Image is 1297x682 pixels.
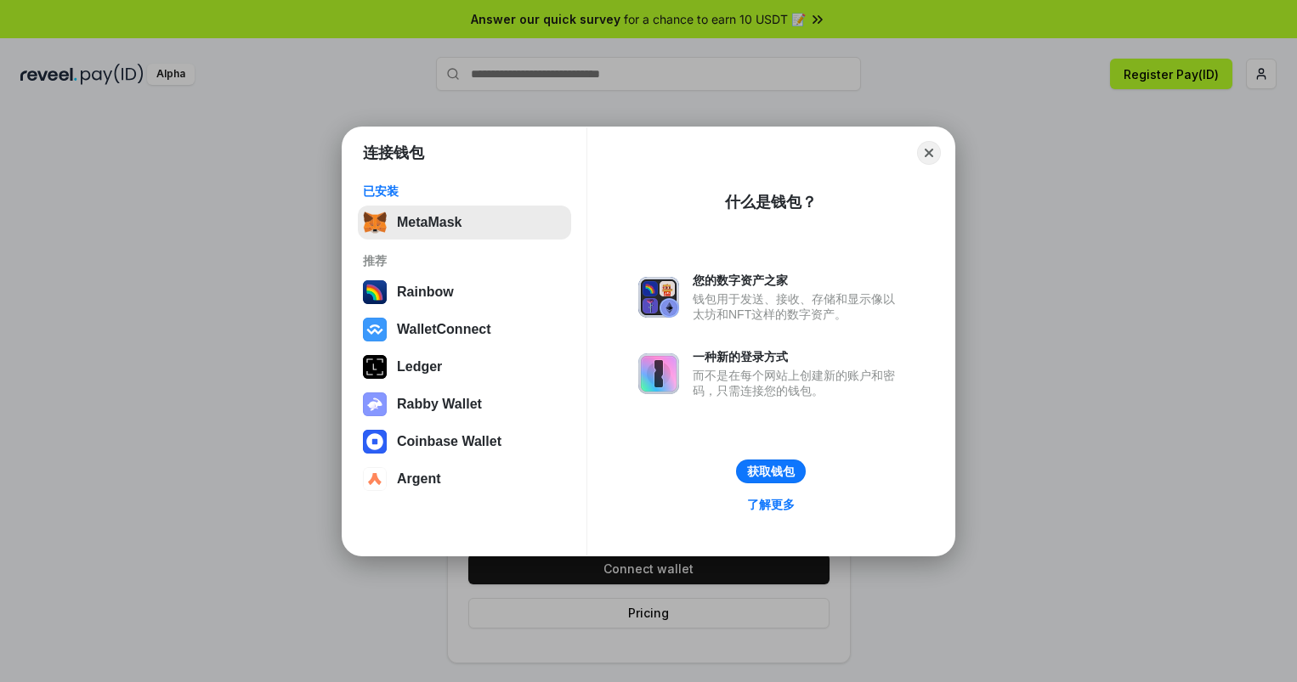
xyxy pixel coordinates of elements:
div: WalletConnect [397,322,491,337]
a: 了解更多 [737,493,805,516]
div: 已安装 [363,183,566,199]
div: 获取钱包 [747,464,795,479]
button: Rainbow [358,275,571,309]
div: Rainbow [397,285,454,300]
img: svg+xml,%3Csvg%20width%3D%2228%22%20height%3D%2228%22%20viewBox%3D%220%200%2028%2028%22%20fill%3D... [363,467,387,491]
button: Close [917,141,941,165]
button: WalletConnect [358,313,571,347]
button: Rabby Wallet [358,387,571,421]
div: 什么是钱包？ [725,192,817,212]
img: svg+xml,%3Csvg%20xmlns%3D%22http%3A%2F%2Fwww.w3.org%2F2000%2Fsvg%22%20width%3D%2228%22%20height%3... [363,355,387,379]
div: 钱包用于发送、接收、存储和显示像以太坊和NFT这样的数字资产。 [693,291,903,322]
h1: 连接钱包 [363,143,424,163]
div: 而不是在每个网站上创建新的账户和密码，只需连接您的钱包。 [693,368,903,398]
button: Coinbase Wallet [358,425,571,459]
img: svg+xml,%3Csvg%20fill%3D%22none%22%20height%3D%2233%22%20viewBox%3D%220%200%2035%2033%22%20width%... [363,211,387,234]
img: svg+xml,%3Csvg%20xmlns%3D%22http%3A%2F%2Fwww.w3.org%2F2000%2Fsvg%22%20fill%3D%22none%22%20viewBox... [363,392,387,416]
button: MetaMask [358,206,571,240]
button: Argent [358,462,571,496]
button: Ledger [358,350,571,384]
div: 了解更多 [747,497,795,512]
img: svg+xml,%3Csvg%20width%3D%2228%22%20height%3D%2228%22%20viewBox%3D%220%200%2028%2028%22%20fill%3D... [363,318,387,341]
img: svg+xml,%3Csvg%20width%3D%2228%22%20height%3D%2228%22%20viewBox%3D%220%200%2028%2028%22%20fill%3D... [363,430,387,454]
img: svg+xml,%3Csvg%20xmlns%3D%22http%3A%2F%2Fwww.w3.org%2F2000%2Fsvg%22%20fill%3D%22none%22%20viewBox... [638,353,679,394]
div: 推荐 [363,253,566,268]
img: svg+xml,%3Csvg%20width%3D%22120%22%20height%3D%22120%22%20viewBox%3D%220%200%20120%20120%22%20fil... [363,280,387,304]
div: 一种新的登录方式 [693,349,903,364]
div: Ledger [397,359,442,375]
img: svg+xml,%3Csvg%20xmlns%3D%22http%3A%2F%2Fwww.w3.org%2F2000%2Fsvg%22%20fill%3D%22none%22%20viewBox... [638,277,679,318]
div: Coinbase Wallet [397,434,501,449]
div: Argent [397,471,441,487]
div: MetaMask [397,215,462,230]
button: 获取钱包 [736,459,806,483]
div: Rabby Wallet [397,397,482,412]
div: 您的数字资产之家 [693,273,903,288]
